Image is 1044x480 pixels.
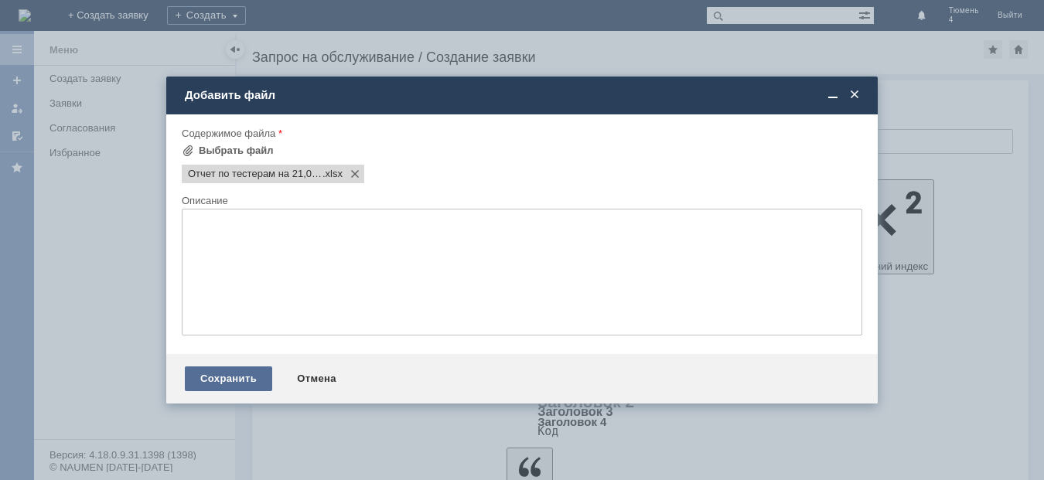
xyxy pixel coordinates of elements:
[188,168,322,180] span: Отчет по тестерам на 21,08,25.xlsx
[847,88,862,102] span: Закрыть
[825,88,841,102] span: Свернуть (Ctrl + M)
[182,128,859,138] div: Содержимое файла
[185,88,862,102] div: Добавить файл
[322,168,343,180] span: Отчет по тестерам на 21,08,25.xlsx
[199,145,274,157] div: Выбрать файл
[6,6,226,43] div: Добрый день. Прошу списать тестеры и предоставить новые согласно файлу во вложении. [GEOGRAPHIC_D...
[182,196,859,206] div: Описание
